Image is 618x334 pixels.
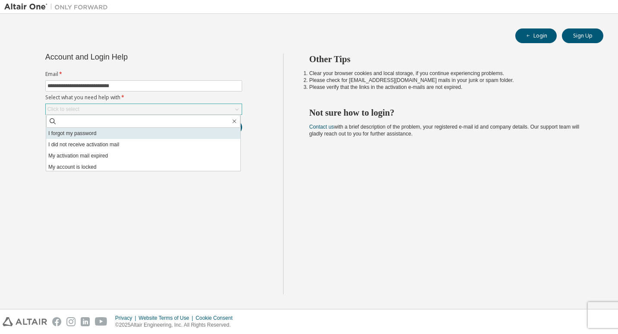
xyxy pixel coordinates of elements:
[115,321,238,329] p: © 2025 Altair Engineering, Inc. All Rights Reserved.
[95,317,107,326] img: youtube.svg
[52,317,61,326] img: facebook.svg
[4,3,112,11] img: Altair One
[309,54,588,65] h2: Other Tips
[309,124,334,130] a: Contact us
[309,107,588,118] h2: Not sure how to login?
[45,94,242,101] label: Select what you need help with
[81,317,90,326] img: linkedin.svg
[66,317,76,326] img: instagram.svg
[3,317,47,326] img: altair_logo.svg
[45,54,203,60] div: Account and Login Help
[309,84,588,91] li: Please verify that the links in the activation e-mails are not expired.
[515,28,557,43] button: Login
[46,104,242,114] div: Click to select
[562,28,603,43] button: Sign Up
[195,315,237,321] div: Cookie Consent
[115,315,139,321] div: Privacy
[309,124,580,137] span: with a brief description of the problem, your registered e-mail id and company details. Our suppo...
[309,70,588,77] li: Clear your browser cookies and local storage, if you continue experiencing problems.
[45,71,242,78] label: Email
[46,128,240,139] li: I forgot my password
[309,77,588,84] li: Please check for [EMAIL_ADDRESS][DOMAIN_NAME] mails in your junk or spam folder.
[47,106,79,113] div: Click to select
[139,315,195,321] div: Website Terms of Use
